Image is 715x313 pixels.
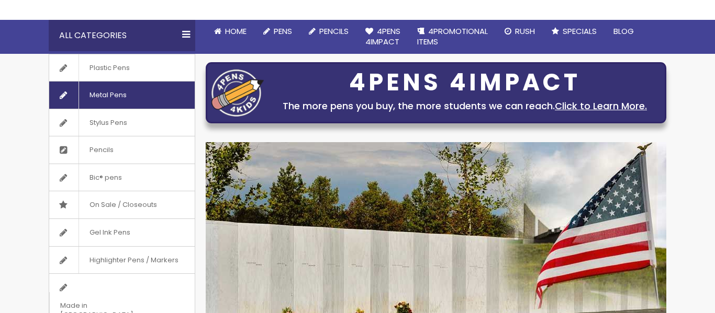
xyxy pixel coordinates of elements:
a: Highlighter Pens / Markers [49,247,195,274]
span: Highlighter Pens / Markers [79,247,189,274]
a: Bic® pens [49,164,195,191]
span: Bic® pens [79,164,132,191]
a: Pencils [300,20,357,43]
a: Blog [605,20,642,43]
a: Pencils [49,136,195,164]
span: 4PROMOTIONAL ITEMS [417,26,488,47]
a: 4Pens4impact [357,20,409,54]
span: Specials [563,26,597,37]
a: Metal Pens [49,82,195,109]
span: Plastic Pens [79,54,140,82]
a: On Sale / Closeouts [49,191,195,218]
a: Home [206,20,255,43]
a: Gel Ink Pens [49,219,195,246]
span: On Sale / Closeouts [79,191,167,218]
a: 4PROMOTIONALITEMS [409,20,496,54]
a: Plastic Pens [49,54,195,82]
span: Metal Pens [79,82,137,109]
span: Rush [515,26,535,37]
div: The more pens you buy, the more students we can reach. [269,99,661,113]
span: Gel Ink Pens [79,219,141,246]
a: Pens [255,20,300,43]
img: four_pen_logo.png [211,69,264,117]
a: Specials [543,20,605,43]
div: All Categories [49,20,195,51]
a: Click to Learn More. [555,99,647,112]
a: Rush [496,20,543,43]
span: Pencils [319,26,349,37]
span: Pens [274,26,292,37]
span: Home [225,26,247,37]
a: Stylus Pens [49,109,195,136]
span: Pencils [79,136,124,164]
span: Stylus Pens [79,109,138,136]
span: 4Pens 4impact [365,26,400,47]
div: 4PENS 4IMPACT [269,72,661,94]
span: Blog [613,26,634,37]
